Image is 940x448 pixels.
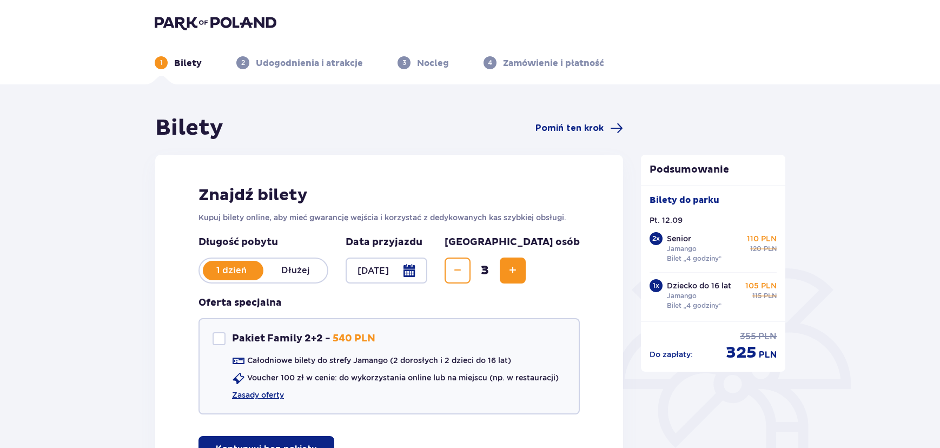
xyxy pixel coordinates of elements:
p: Podsumowanie [641,163,786,176]
p: Pt. 12.09 [650,215,683,226]
p: PLN [764,291,777,301]
p: Dziecko do 16 lat [667,280,731,291]
p: Udogodnienia i atrakcje [256,57,363,69]
h2: Znajdź bilety [198,185,580,206]
p: Bilety do parku [650,194,719,206]
p: Data przyjazdu [346,236,422,249]
p: 115 [752,291,762,301]
p: Kupuj bilety online, aby mieć gwarancję wejścia i korzystać z dedykowanych kas szybkiej obsługi. [198,212,580,223]
p: 2 [241,58,245,68]
p: 3 [402,58,406,68]
div: 2 x [650,232,663,245]
p: Nocleg [417,57,449,69]
button: Decrease [445,258,471,284]
p: Dłużej [263,265,327,276]
p: Jamango [667,291,697,301]
p: Całodniowe bilety do strefy Jamango (2 dorosłych i 2 dzieci do 16 lat) [247,355,511,366]
p: Bilet „4 godziny” [667,301,722,311]
p: 105 PLN [745,280,777,291]
p: Bilety [174,57,202,69]
p: 355 [740,331,756,342]
p: Senior [667,233,691,244]
button: Increase [500,258,526,284]
p: PLN [758,331,777,342]
p: Długość pobytu [198,236,328,249]
p: 4 [488,58,492,68]
h1: Bilety [155,115,223,142]
p: 540 PLN [333,332,375,345]
p: 1 [160,58,163,68]
p: Oferta specjalna [198,297,282,309]
p: 120 [750,244,762,254]
img: Park of Poland logo [155,15,276,30]
span: 3 [473,262,498,279]
p: 110 PLN [747,233,777,244]
p: Do zapłaty : [650,349,693,360]
p: Bilet „4 godziny” [667,254,722,263]
p: 325 [726,342,757,363]
div: 1 x [650,279,663,292]
a: Pomiń ten krok [535,122,623,135]
a: Zasady oferty [232,390,284,400]
p: PLN [759,349,777,361]
p: [GEOGRAPHIC_DATA] osób [445,236,580,249]
p: Pakiet Family 2+2 - [232,332,330,345]
p: Jamango [667,244,697,254]
span: Pomiń ten krok [535,122,604,134]
p: Voucher 100 zł w cenie: do wykorzystania online lub na miejscu (np. w restauracji) [247,372,559,383]
p: Zamówienie i płatność [503,57,604,69]
p: PLN [764,244,777,254]
p: 1 dzień [200,265,263,276]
